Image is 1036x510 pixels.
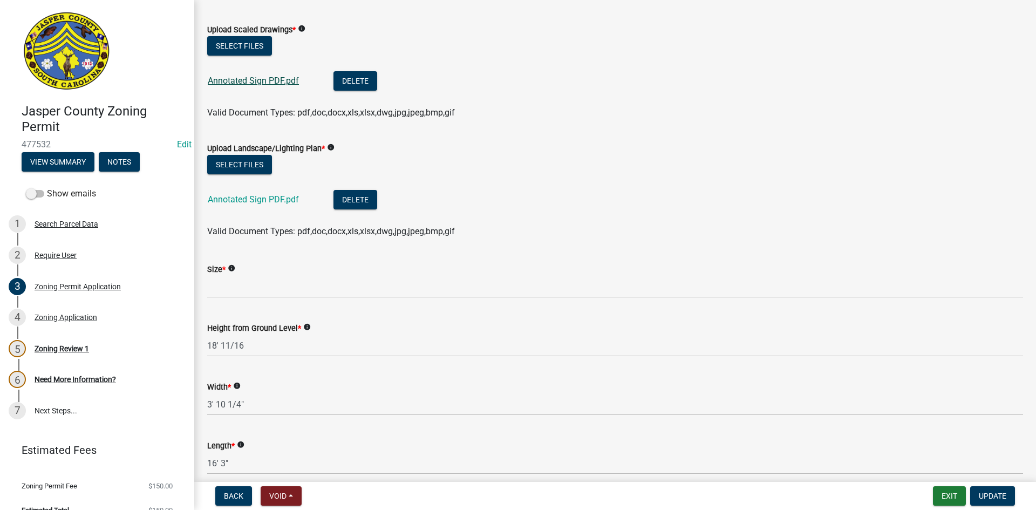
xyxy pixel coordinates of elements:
a: Estimated Fees [9,439,177,461]
wm-modal-confirm: Notes [99,158,140,167]
button: Exit [933,486,966,506]
button: View Summary [22,152,94,172]
wm-modal-confirm: Summary [22,158,94,167]
div: 4 [9,309,26,326]
i: info [298,25,305,32]
span: Valid Document Types: pdf,doc,docx,xls,xlsx,dwg,jpg,jpeg,bmp,gif [207,226,455,236]
span: Back [224,492,243,500]
label: Height from Ground Level [207,325,301,332]
label: Show emails [26,187,96,200]
div: 2 [9,247,26,264]
i: info [303,323,311,331]
label: Size [207,266,226,274]
div: 6 [9,371,26,388]
button: Update [970,486,1015,506]
div: Zoning Permit Application [35,283,121,290]
button: Back [215,486,252,506]
wm-modal-confirm: Edit Application Number [177,139,192,149]
i: info [327,144,335,151]
button: Select files [207,36,272,56]
div: 7 [9,402,26,419]
span: $150.00 [148,482,173,489]
h4: Jasper County Zoning Permit [22,104,186,135]
label: Width [207,384,231,391]
label: Length [207,443,235,450]
button: Delete [333,71,377,91]
wm-modal-confirm: Delete Document [333,195,377,206]
button: Select files [207,155,272,174]
span: Void [269,492,287,500]
i: info [233,382,241,390]
span: Update [979,492,1006,500]
div: Search Parcel Data [35,220,98,228]
a: Annotated Sign PDF.pdf [208,194,299,205]
button: Delete [333,190,377,209]
i: info [237,441,244,448]
img: Jasper County, South Carolina [22,11,112,92]
label: Upload Scaled Drawings [207,26,296,34]
span: 477532 [22,139,173,149]
i: info [228,264,235,272]
label: Upload Landscape/Lighting Plan [207,145,325,153]
div: Need More Information? [35,376,116,383]
span: Zoning Permit Fee [22,482,77,489]
div: Require User [35,251,77,259]
a: Annotated Sign PDF.pdf [208,76,299,86]
button: Void [261,486,302,506]
div: 1 [9,215,26,233]
wm-modal-confirm: Delete Document [333,77,377,87]
div: 3 [9,278,26,295]
div: Zoning Review 1 [35,345,89,352]
div: Zoning Application [35,314,97,321]
a: Edit [177,139,192,149]
span: Valid Document Types: pdf,doc,docx,xls,xlsx,dwg,jpg,jpeg,bmp,gif [207,107,455,118]
div: 5 [9,340,26,357]
button: Notes [99,152,140,172]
